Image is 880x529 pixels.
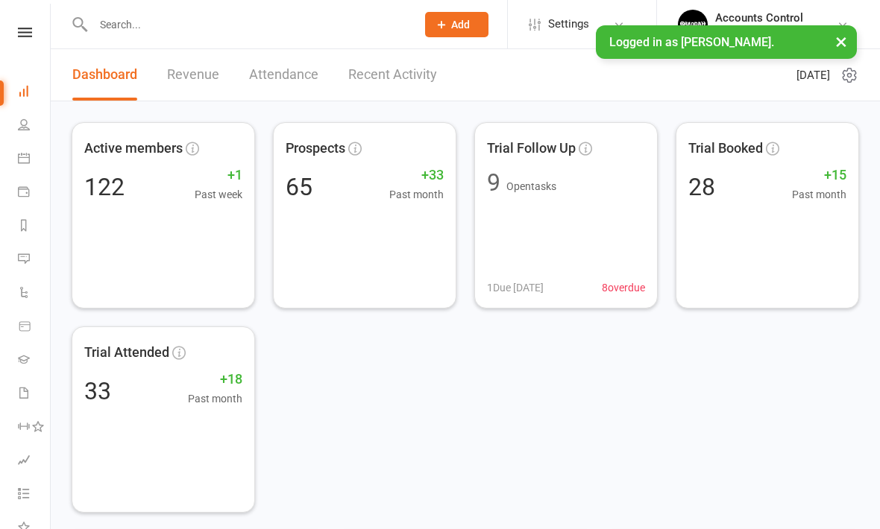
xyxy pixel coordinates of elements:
input: Search... [89,14,406,35]
span: Trial Booked [688,138,763,159]
span: Settings [548,7,589,41]
span: Add [451,19,470,31]
div: 9 [487,171,500,194]
span: Past month [188,390,242,407]
span: 1 Due [DATE] [487,279,544,296]
div: 33 [84,379,111,403]
div: Accounts Control [715,11,803,25]
span: +15 [792,165,846,186]
span: +1 [195,165,242,186]
div: 28 [688,175,715,199]
span: [DATE] [796,66,830,84]
span: Prospects [286,138,345,159]
img: thumb_image1701918351.png [678,10,708,39]
span: Logged in as [PERSON_NAME]. [609,35,774,49]
span: +33 [389,165,444,186]
span: Trial Follow Up [487,138,576,159]
a: Dashboard [72,49,137,101]
div: 65 [286,175,312,199]
span: Active members [84,138,183,159]
a: Assessments [18,445,51,478]
div: [PERSON_NAME] [715,25,803,38]
a: Recent Activity [348,49,437,101]
span: Past month [389,186,444,203]
span: Past month [792,186,846,203]
a: Revenue [167,49,219,101]
span: Trial Attended [84,342,169,364]
span: Past week [195,186,242,203]
button: Add [425,12,488,37]
a: Payments [18,177,51,210]
a: Dashboard [18,76,51,110]
button: × [828,25,855,57]
div: 122 [84,175,125,199]
span: +18 [188,369,242,390]
a: People [18,110,51,143]
a: Reports [18,210,51,244]
span: 8 overdue [602,279,645,296]
a: Product Sales [18,311,51,344]
a: Attendance [249,49,318,101]
span: Open tasks [506,180,556,192]
a: Calendar [18,143,51,177]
